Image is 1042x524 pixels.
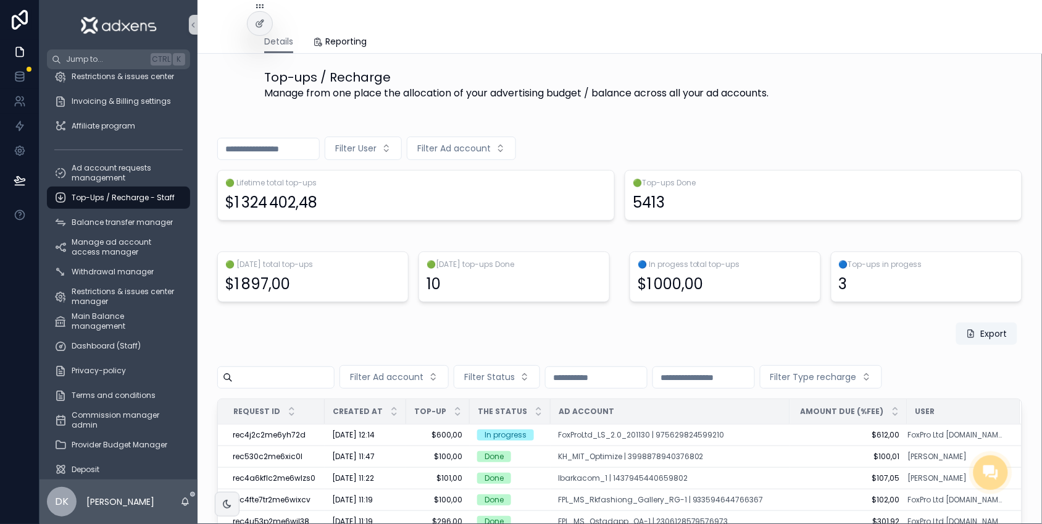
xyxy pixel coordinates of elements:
a: FoxProLtd_LS_2.0_201130 | 975629824599210 [558,430,725,440]
a: KH_MIT_Optimize | 3998878940376802 [558,452,783,462]
a: Details [264,30,293,54]
span: Affiliate program [72,121,135,131]
a: [PERSON_NAME] [908,473,1006,483]
span: Withdrawal manager [72,267,154,277]
span: Manage ad account access manager [72,237,178,257]
a: Manage ad account access manager [47,236,190,258]
a: Terms and conditions [47,384,190,407]
div: 10 [427,274,441,294]
a: Done [477,473,543,484]
a: FoxPro Ltd [DOMAIN_NAME][EMAIL_ADDRESS][DOMAIN_NAME] [908,430,1006,440]
a: Provider Budget Manager [47,434,190,456]
span: Privacy-policy [72,366,126,376]
a: rec530c2me6xic0l [233,452,317,462]
a: [DATE] 11:22 [332,473,399,483]
a: Privacy-policy [47,360,190,382]
a: Affiliate program [47,115,190,137]
span: Top-Ups / Recharge - Staff [72,193,175,203]
span: Restrictions & issues center manager [72,287,178,306]
a: rec4j2c2me6yh72d [233,430,317,440]
span: Ctrl [151,53,172,65]
button: Select Button [325,137,402,160]
div: In progress [485,429,527,441]
span: Terms and conditions [72,391,156,400]
a: Commission manager admin [47,409,190,431]
span: Top-up [414,407,446,416]
span: Details [264,35,293,48]
span: DK [55,494,69,509]
span: $612,00 [798,430,900,440]
a: $100,00 [414,495,462,505]
a: rec4a6kflc2me6wlzs0 [233,473,317,483]
button: Select Button [407,137,516,160]
span: 🟢 Lifetime total top-ups [225,178,607,188]
a: rec4fte7tr2me6wixcv [233,495,317,505]
div: $1 897,00 [225,274,290,294]
a: $100,00 [414,452,462,462]
span: 🔵 In progess total top-ups [638,260,813,269]
span: Main Balance management [72,311,178,331]
span: Filter Status [464,371,515,383]
button: Jump to...CtrlK [47,49,190,69]
a: [DATE] 12:14 [332,430,399,440]
span: Restrictions & issues center [72,72,174,82]
a: [DATE] 11:19 [332,495,399,505]
a: $600,00 [414,430,462,440]
a: $107,05 [798,473,900,483]
a: Deposit [47,458,190,481]
a: KH_MIT_Optimize | 3998878940376802 [558,452,704,462]
a: Balance transfer manager [47,211,190,234]
div: Done [485,494,504,505]
span: 🔵Top-ups in progess [839,260,1014,269]
a: Main Balance management [47,310,190,332]
button: Select Button [454,365,540,389]
span: Commission manager admin [72,410,178,430]
span: Deposit [72,465,99,475]
span: Filter User [335,142,377,154]
a: Restrictions & issues center [47,65,190,88]
div: scrollable content [40,69,198,480]
span: Ad account [559,407,614,416]
a: Ad account requests management [47,162,190,184]
div: Done [485,451,504,462]
span: Filter Type recharge [770,371,857,383]
a: Dashboard (Staff) [47,335,190,357]
span: FPL_MS_Rkfashiong_Gallery_RG-1 | 933594644766367 [558,495,764,505]
a: lbarkacom_1 | 1437945440659802 [558,473,783,483]
a: lbarkacom_1 | 1437945440659802 [558,473,688,483]
span: Filter Ad account [417,142,491,154]
p: [PERSON_NAME] [86,496,154,508]
span: 🟢Top-ups Done [633,178,1014,188]
div: 3 [839,274,848,294]
span: Dashboard (Staff) [72,341,141,351]
span: Manage from one place the allocation of your advertising budget / balance across all your ad acco... [264,86,769,101]
img: App logo [80,15,157,35]
span: Ad account requests management [72,163,178,183]
a: Withdrawal manager [47,261,190,283]
a: Reporting [313,30,367,55]
a: FoxProLtd_LS_2.0_201130 | 975629824599210 [558,430,783,440]
a: Invoicing & Billing settings [47,90,190,112]
a: $102,00 [798,495,900,505]
a: $100,01 [798,452,900,462]
button: Select Button [760,365,882,389]
span: [DATE] 11:22 [332,473,374,483]
span: [DATE] 12:14 [332,430,375,440]
span: 🟢[DATE] top-ups Done [427,260,602,269]
a: FPL_MS_Rkfashiong_Gallery_RG-1 | 933594644766367 [558,495,783,505]
a: [DATE] 11:47 [332,452,399,462]
span: User [915,407,935,416]
span: Reporting [325,35,367,48]
span: FoxPro Ltd [DOMAIN_NAME][EMAIL_ADDRESS][DOMAIN_NAME] [908,495,1006,505]
h1: Top-ups / Recharge [264,69,769,86]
